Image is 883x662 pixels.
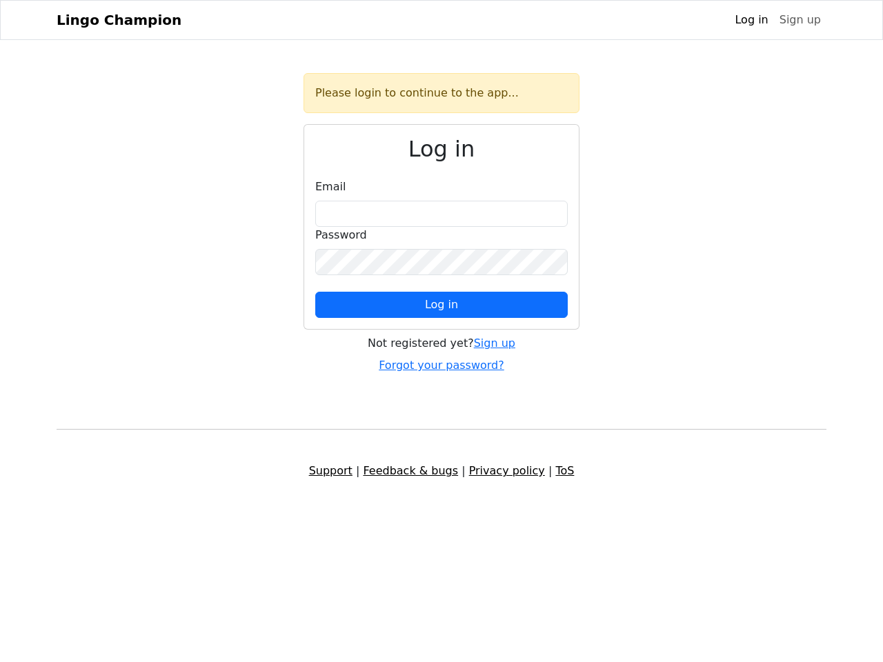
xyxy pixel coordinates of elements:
a: Feedback & bugs [363,464,458,477]
a: Sign up [774,6,826,34]
div: Not registered yet? [304,335,579,352]
a: Lingo Champion [57,6,181,34]
a: Sign up [474,337,515,350]
a: Privacy policy [469,464,545,477]
button: Log in [315,292,568,318]
a: Forgot your password? [379,359,504,372]
div: | | | [48,463,835,479]
label: Password [315,227,367,243]
h2: Log in [315,136,568,162]
a: ToS [555,464,574,477]
div: Please login to continue to the app... [304,73,579,113]
span: Log in [425,298,458,311]
label: Email [315,179,346,195]
a: Log in [729,6,773,34]
a: Support [309,464,353,477]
